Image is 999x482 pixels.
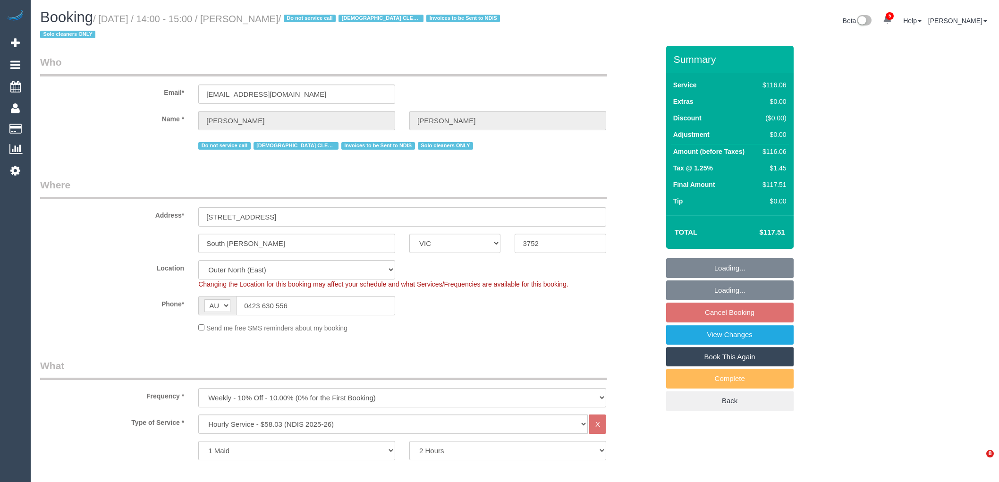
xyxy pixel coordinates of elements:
[673,130,710,139] label: Adjustment
[198,111,395,130] input: First Name*
[759,147,786,156] div: $116.06
[986,450,994,457] span: 8
[40,359,607,380] legend: What
[33,207,191,220] label: Address*
[40,55,607,76] legend: Who
[666,325,794,345] a: View Changes
[759,196,786,206] div: $0.00
[759,163,786,173] div: $1.45
[759,130,786,139] div: $0.00
[198,142,250,150] span: Do not service call
[206,324,347,332] span: Send me free SMS reminders about my booking
[6,9,25,23] img: Automaid Logo
[515,234,606,253] input: Post Code*
[40,14,503,40] small: / [DATE] / 14:00 - 15:00 / [PERSON_NAME]
[236,296,395,315] input: Phone*
[33,111,191,124] label: Name *
[198,234,395,253] input: Suburb*
[673,147,745,156] label: Amount (before Taxes)
[673,113,702,123] label: Discount
[33,260,191,273] label: Location
[843,17,872,25] a: Beta
[731,228,785,237] h4: $117.51
[673,163,713,173] label: Tax @ 1.25%
[856,15,872,27] img: New interface
[759,97,786,106] div: $0.00
[759,180,786,189] div: $117.51
[673,97,694,106] label: Extras
[341,142,415,150] span: Invoices to be Sent to NDIS
[673,196,683,206] label: Tip
[339,15,423,22] span: [DEMOGRAPHIC_DATA] CLEANER ONLY
[418,142,473,150] span: Solo cleaners ONLY
[666,347,794,367] a: Book This Again
[673,180,715,189] label: Final Amount
[878,9,897,30] a: 5
[284,15,336,22] span: Do not service call
[426,15,500,22] span: Invoices to be Sent to NDIS
[759,113,786,123] div: ($0.00)
[40,31,95,38] span: Solo cleaners ONLY
[886,12,894,20] span: 5
[33,85,191,97] label: Email*
[409,111,606,130] input: Last Name*
[33,296,191,309] label: Phone*
[673,80,697,90] label: Service
[666,391,794,411] a: Back
[254,142,339,150] span: [DEMOGRAPHIC_DATA] CLEANER ONLY
[928,17,987,25] a: [PERSON_NAME]
[759,80,786,90] div: $116.06
[198,85,395,104] input: Email*
[967,450,990,473] iframe: Intercom live chat
[40,178,607,199] legend: Where
[674,54,789,65] h3: Summary
[675,228,698,236] strong: Total
[40,9,93,25] span: Booking
[33,414,191,427] label: Type of Service *
[903,17,922,25] a: Help
[198,280,568,288] span: Changing the Location for this booking may affect your schedule and what Services/Frequencies are...
[33,388,191,401] label: Frequency *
